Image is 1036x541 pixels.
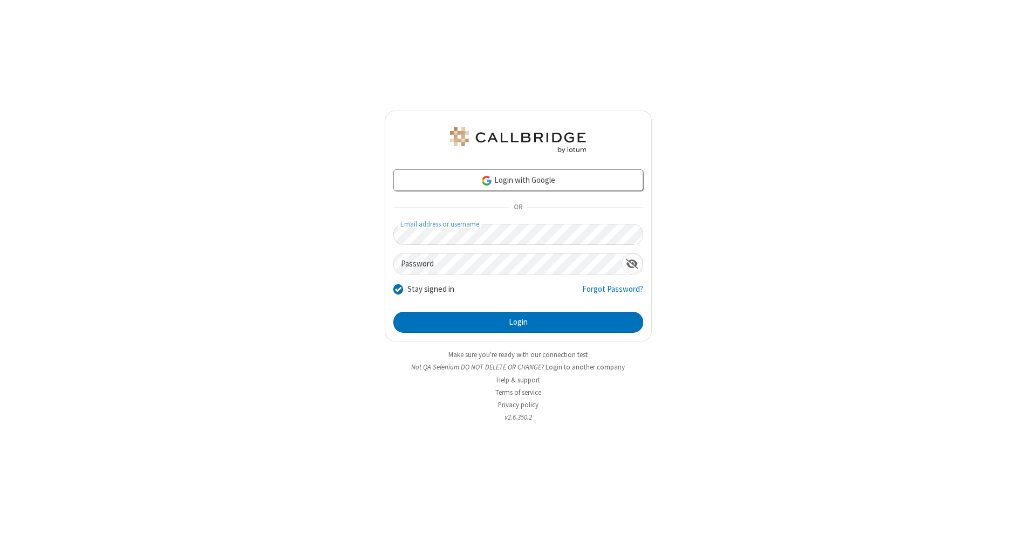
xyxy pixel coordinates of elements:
img: QA Selenium DO NOT DELETE OR CHANGE [448,127,588,153]
div: Show password [622,254,643,273]
li: Not QA Selenium DO NOT DELETE OR CHANGE? [385,362,652,372]
label: Stay signed in [407,283,454,296]
img: google-icon.png [481,175,493,187]
button: Login [393,312,643,333]
a: Make sure you're ready with our connection test [448,350,588,359]
a: Privacy policy [498,400,539,409]
a: Forgot Password? [582,283,643,304]
li: v2.6.350.2 [385,412,652,422]
button: Login to another company [546,362,625,372]
a: Login with Google [393,169,643,191]
a: Help & support [496,375,540,385]
span: OR [509,200,527,215]
a: Terms of service [495,388,541,397]
input: Email address or username [393,224,643,245]
input: Password [394,254,622,275]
